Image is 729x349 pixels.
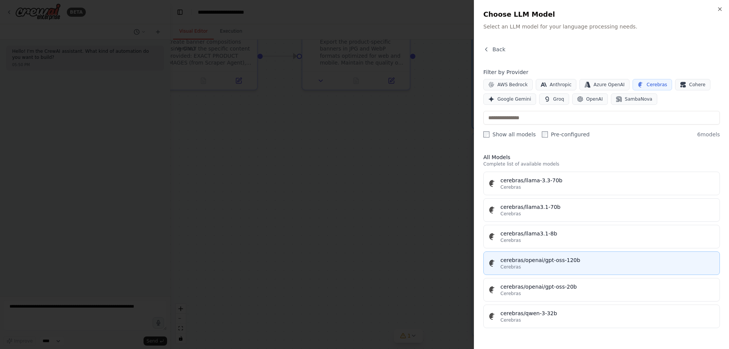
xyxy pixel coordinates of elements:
span: Anthropic [550,82,572,88]
span: Cerebras [500,211,521,217]
h3: All Models [483,153,720,161]
button: SambaNova [611,93,657,105]
label: Show all models [483,131,536,138]
span: Cerebras [500,291,521,297]
input: Pre-configured [542,131,548,137]
span: Azure OpenAI [593,82,625,88]
label: Pre-configured [542,131,590,138]
span: Cohere [689,82,705,88]
div: cerebras/qwen-3-32b [500,310,715,317]
button: Azure OpenAI [579,79,630,90]
div: cerebras/llama3.1-8b [500,230,715,237]
span: Back [492,46,505,53]
div: cerebras/llama-3.3-70b [500,177,715,184]
span: Cerebras [500,317,521,323]
span: SambaNova [625,96,652,102]
span: 6 models [697,131,720,138]
button: cerebras/llama3.1-8bCerebras [483,225,720,248]
button: cerebras/openai/gpt-oss-120bCerebras [483,251,720,275]
h4: Filter by Provider [483,68,720,76]
button: OpenAI [572,93,608,105]
button: cerebras/qwen-3-32bCerebras [483,305,720,328]
p: Complete list of available models [483,161,720,167]
button: Groq [539,93,569,105]
button: cerebras/llama3.1-70bCerebras [483,198,720,222]
button: cerebras/llama-3.3-70bCerebras [483,172,720,195]
button: cerebras/openai/gpt-oss-20bCerebras [483,278,720,302]
button: Cerebras [633,79,672,90]
span: OpenAI [586,96,603,102]
div: cerebras/openai/gpt-oss-120b [500,256,715,264]
button: Back [483,46,505,53]
button: Google Gemini [483,93,536,105]
span: Cerebras [500,237,521,243]
button: Anthropic [536,79,577,90]
button: AWS Bedrock [483,79,533,90]
span: Cerebras [500,184,521,190]
p: Select an LLM model for your language processing needs. [483,23,720,30]
span: Cerebras [500,264,521,270]
span: Groq [553,96,564,102]
span: Cerebras [647,82,667,88]
h2: Choose LLM Model [483,9,720,20]
span: AWS Bedrock [497,82,528,88]
input: Show all models [483,131,489,137]
span: Google Gemini [497,96,531,102]
button: Cohere [675,79,710,90]
div: cerebras/openai/gpt-oss-20b [500,283,715,291]
div: cerebras/llama3.1-70b [500,203,715,211]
